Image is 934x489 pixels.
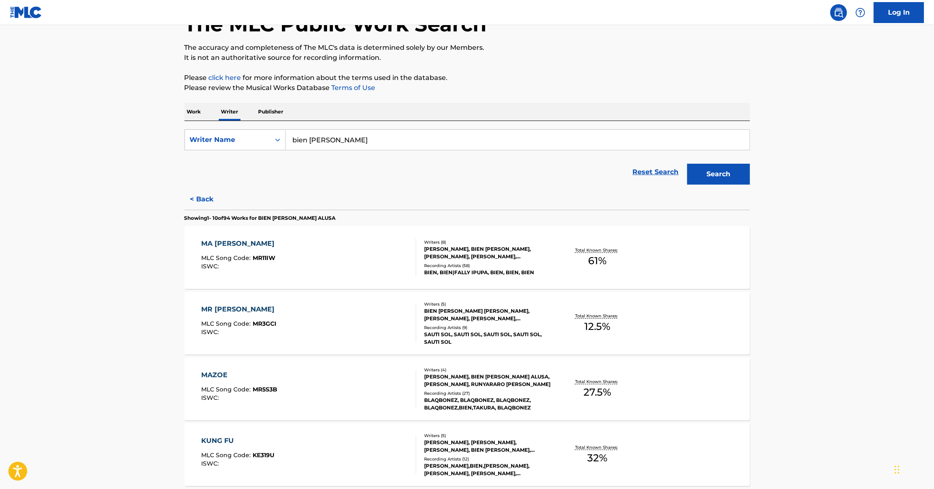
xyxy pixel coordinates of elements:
[256,103,286,121] p: Publisher
[575,247,620,253] p: Total Known Shares:
[424,456,550,462] div: Recording Artists ( 12 )
[201,263,221,270] span: ISWC :
[892,449,934,489] iframe: Chat Widget
[424,301,550,307] div: Writers ( 5 )
[253,451,274,459] span: KE319U
[184,103,204,121] p: Work
[184,189,235,210] button: < Back
[253,386,277,393] span: MR5S3B
[895,457,900,482] div: Drag
[201,239,279,249] div: MA [PERSON_NAME]
[201,304,279,314] div: MR [PERSON_NAME]
[184,129,750,189] form: Search Form
[575,313,620,319] p: Total Known Shares:
[201,328,221,336] span: ISWC :
[330,84,376,92] a: Terms of Use
[855,8,865,18] img: help
[201,254,253,262] span: MLC Song Code :
[424,390,550,396] div: Recording Artists ( 27 )
[575,378,620,385] p: Total Known Shares:
[190,135,265,145] div: Writer Name
[253,320,276,327] span: MR3GCI
[424,263,550,269] div: Recording Artists ( 58 )
[201,451,253,459] span: MLC Song Code :
[424,432,550,439] div: Writers ( 5 )
[10,6,42,18] img: MLC Logo
[588,253,606,268] span: 61 %
[874,2,924,23] a: Log In
[201,394,221,401] span: ISWC :
[587,450,607,466] span: 32 %
[184,292,750,355] a: MR [PERSON_NAME]MLC Song Code:MR3GCIISWC:Writers (5)BIEN [PERSON_NAME] [PERSON_NAME], [PERSON_NAM...
[201,370,277,380] div: MAZOE
[424,239,550,245] div: Writers ( 8 )
[253,254,275,262] span: MR11IW
[575,444,620,450] p: Total Known Shares:
[201,436,274,446] div: KUNG FU
[209,74,241,82] a: click here
[184,53,750,63] p: It is not an authoritative source for recording information.
[201,460,221,467] span: ISWC :
[424,373,550,388] div: [PERSON_NAME], BIEN [PERSON_NAME] ALUSA, [PERSON_NAME], RUNYARARO [PERSON_NAME]
[687,164,750,185] button: Search
[629,163,683,181] a: Reset Search
[184,73,750,83] p: Please for more information about the terms used in the database.
[424,269,550,276] div: BIEN, BIEN|FALLY IPUPA, BIEN, BIEN, BIEN
[424,396,550,412] div: BLAQBONEZ, BLAQBONEZ, BLAQBONEZ, BLAQBONEZ,BIEN,TAKURA, BLAQBONEZ
[424,439,550,454] div: [PERSON_NAME], [PERSON_NAME], [PERSON_NAME], BIEN [PERSON_NAME], [PERSON_NAME] [PERSON_NAME]
[834,8,844,18] img: search
[852,4,869,21] div: Help
[219,103,241,121] p: Writer
[424,307,550,322] div: BIEN [PERSON_NAME] [PERSON_NAME], [PERSON_NAME], [PERSON_NAME], [PERSON_NAME]
[830,4,847,21] a: Public Search
[184,83,750,93] p: Please review the Musical Works Database
[184,423,750,486] a: KUNG FUMLC Song Code:KE319UISWC:Writers (5)[PERSON_NAME], [PERSON_NAME], [PERSON_NAME], BIEN [PER...
[424,367,550,373] div: Writers ( 4 )
[583,385,611,400] span: 27.5 %
[184,358,750,420] a: MAZOEMLC Song Code:MR5S3BISWC:Writers (4)[PERSON_NAME], BIEN [PERSON_NAME] ALUSA, [PERSON_NAME], ...
[184,43,750,53] p: The accuracy and completeness of The MLC's data is determined solely by our Members.
[201,320,253,327] span: MLC Song Code :
[424,331,550,346] div: SAUTI SOL, SAUTI SOL, SAUTI SOL, SAUTI SOL, SAUTI SOL
[424,245,550,260] div: [PERSON_NAME], BIEN [PERSON_NAME], [PERSON_NAME], [PERSON_NAME], [PERSON_NAME], [PERSON_NAME], [P...
[424,324,550,331] div: Recording Artists ( 9 )
[201,386,253,393] span: MLC Song Code :
[184,226,750,289] a: MA [PERSON_NAME]MLC Song Code:MR11IWISWC:Writers (8)[PERSON_NAME], BIEN [PERSON_NAME], [PERSON_NA...
[424,462,550,477] div: [PERSON_NAME],BIEN,[PERSON_NAME], [PERSON_NAME], [PERSON_NAME], [PERSON_NAME] (FEAT. BIEN AND BEN...
[584,319,610,334] span: 12.5 %
[184,214,336,222] p: Showing 1 - 10 of 94 Works for BIEN [PERSON_NAME] ALUSA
